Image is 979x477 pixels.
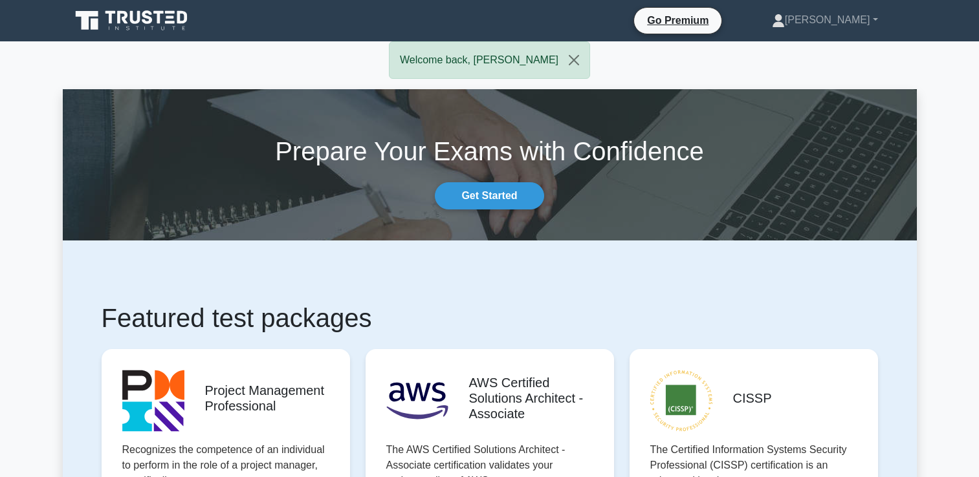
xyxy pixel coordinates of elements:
[389,41,590,79] div: Welcome back, [PERSON_NAME]
[558,42,589,78] button: Close
[639,12,716,28] a: Go Premium
[102,302,878,334] h1: Featured test packages
[435,182,544,209] a: Get Started
[63,136,917,167] h1: Prepare Your Exams with Confidence
[741,7,909,33] a: [PERSON_NAME]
